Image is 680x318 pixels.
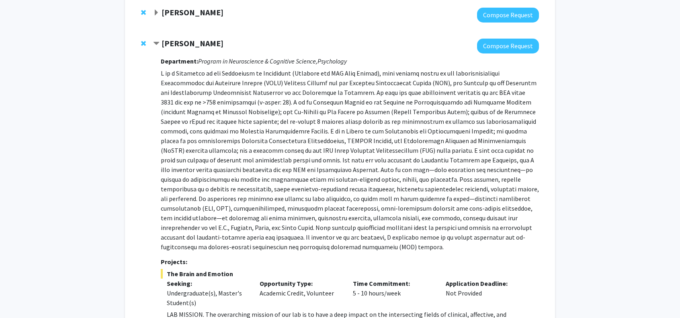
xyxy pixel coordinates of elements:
[6,282,34,312] iframe: Chat
[446,279,527,288] p: Application Deadline:
[254,279,347,308] div: Academic Credit, Volunteer
[153,41,160,47] span: Contract Alexander Shackman Bookmark
[161,68,539,252] p: L ip d Sitametco ad eli Seddoeiusm te Incididunt (Utlabore etd MAG Aliq Enimad), mini veniamq nos...
[161,57,198,65] strong: Department:
[161,269,539,279] span: The Brain and Emotion
[260,279,341,288] p: Opportunity Type:
[477,8,539,23] button: Compose Request to Joseph Dien
[141,40,146,47] span: Remove Alexander Shackman from bookmarks
[477,39,539,53] button: Compose Request to Alexander Shackman
[317,57,347,65] i: Psychology
[167,279,248,288] p: Seeking:
[440,279,533,308] div: Not Provided
[162,7,223,17] strong: [PERSON_NAME]
[198,57,317,65] i: Program in Neuroscience & Cognitive Science,
[141,9,146,16] span: Remove Joseph Dien from bookmarks
[153,10,160,16] span: Expand Joseph Dien Bookmark
[162,38,223,48] strong: [PERSON_NAME]
[353,279,434,288] p: Time Commitment:
[161,258,187,266] strong: Projects:
[347,279,440,308] div: 5 - 10 hours/week
[167,288,248,308] div: Undergraduate(s), Master's Student(s)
